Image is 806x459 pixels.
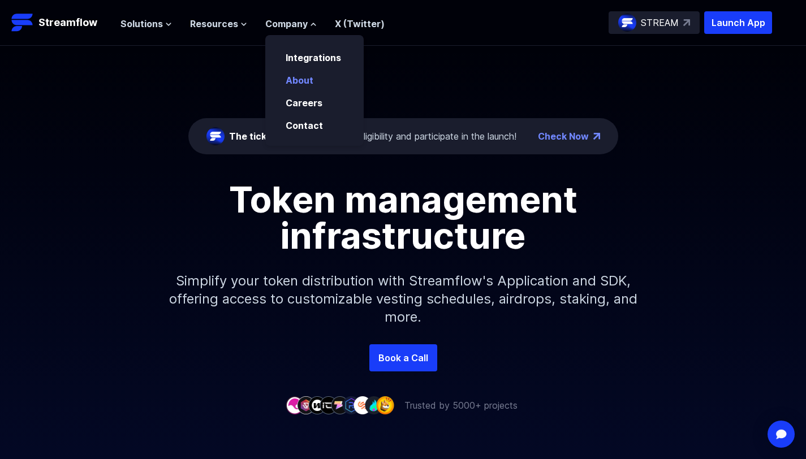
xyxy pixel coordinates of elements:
[286,52,341,63] a: Integrations
[641,16,679,29] p: STREAM
[609,11,700,34] a: STREAM
[308,396,326,414] img: company-3
[229,129,516,143] div: Check eligibility and participate in the launch!
[335,18,385,29] a: X (Twitter)
[593,133,600,140] img: top-right-arrow.png
[286,120,323,131] a: Contact
[286,97,322,109] a: Careers
[120,17,172,31] button: Solutions
[618,14,636,32] img: streamflow-logo-circle.png
[11,11,34,34] img: Streamflow Logo
[38,15,97,31] p: Streamflow
[404,399,518,412] p: Trusted by 5000+ projects
[286,396,304,414] img: company-1
[538,129,589,143] a: Check Now
[120,17,163,31] span: Solutions
[683,19,690,26] img: top-right-arrow.svg
[376,396,394,414] img: company-9
[365,396,383,414] img: company-8
[768,421,795,448] div: Open Intercom Messenger
[331,396,349,414] img: company-5
[160,254,646,344] p: Simplify your token distribution with Streamflow's Application and SDK, offering access to custom...
[11,11,109,34] a: Streamflow
[704,11,772,34] button: Launch App
[229,131,329,142] span: The ticker is STREAM:
[190,17,247,31] button: Resources
[369,344,437,371] a: Book a Call
[320,396,338,414] img: company-4
[190,17,238,31] span: Resources
[206,127,225,145] img: streamflow-logo-circle.png
[297,396,315,414] img: company-2
[265,17,317,31] button: Company
[286,75,313,86] a: About
[342,396,360,414] img: company-6
[265,17,308,31] span: Company
[149,181,658,254] h1: Token management infrastructure
[354,396,372,414] img: company-7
